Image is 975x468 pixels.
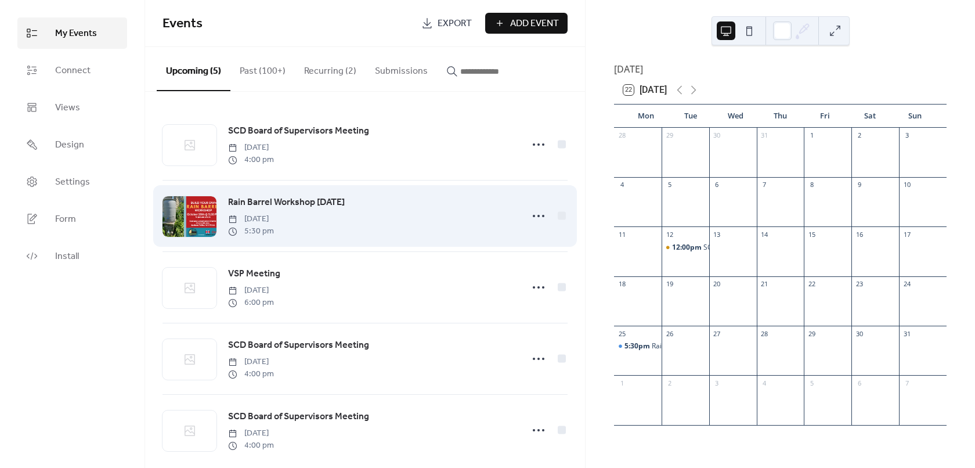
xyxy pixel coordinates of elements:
div: 27 [713,329,721,338]
span: 4:00 pm [228,154,274,166]
span: [DATE] [228,142,274,154]
div: 12 [665,230,674,239]
div: 16 [855,230,864,239]
a: Form [17,203,127,235]
div: 29 [807,329,816,338]
span: Design [55,138,84,152]
a: SCD Board of Supervisors Meeting [228,409,369,424]
div: 2 [855,131,864,140]
div: Fri [803,105,847,128]
div: 20 [713,280,721,289]
a: Settings [17,166,127,197]
div: 4 [760,379,769,387]
span: Add Event [510,17,559,31]
span: [DATE] [228,427,274,440]
span: 5:30pm [624,341,652,351]
a: VSP Meeting [228,267,280,282]
div: 21 [760,280,769,289]
div: 8 [807,181,816,189]
button: Past (100+) [230,47,295,90]
a: Design [17,129,127,160]
div: 11 [617,230,626,239]
div: 5 [807,379,816,387]
div: 15 [807,230,816,239]
span: VSP Meeting [228,267,280,281]
div: 29 [665,131,674,140]
div: 3 [902,131,911,140]
a: Install [17,240,127,272]
span: 12:00pm [672,243,703,253]
div: SCD Board of Supervisors Meeting [703,243,815,253]
div: Rain Barrel Workshop: Retrofitting & Linking Two Barrels [614,341,662,351]
span: Events [162,11,203,37]
div: 23 [855,280,864,289]
span: Views [55,101,80,115]
div: 7 [760,181,769,189]
div: Sun [893,105,937,128]
div: 1 [617,379,626,387]
div: 5 [665,181,674,189]
div: 28 [760,329,769,338]
div: 24 [902,280,911,289]
div: 31 [902,329,911,338]
div: 6 [855,379,864,387]
a: Rain Barrel Workshop [DATE] [228,195,345,210]
button: Submissions [366,47,437,90]
div: Tue [668,105,713,128]
div: Rain Barrel Workshop: Retrofitting & Linking Two Barrels [652,341,833,351]
button: Upcoming (5) [157,47,230,91]
span: Connect [55,64,91,78]
span: 6:00 pm [228,297,274,309]
div: 2 [665,379,674,387]
div: 28 [617,131,626,140]
a: Export [413,13,481,34]
div: 18 [617,280,626,289]
a: My Events [17,17,127,49]
span: Rain Barrel Workshop [DATE] [228,196,345,210]
div: 3 [713,379,721,387]
div: Sat [847,105,892,128]
div: [DATE] [614,62,947,76]
a: SCD Board of Supervisors Meeting [228,124,369,139]
div: 13 [713,230,721,239]
span: Form [55,213,76,226]
div: Mon [623,105,668,128]
div: 22 [807,280,816,289]
button: Add Event [485,13,568,34]
span: [DATE] [228,285,274,297]
a: Views [17,92,127,123]
span: My Events [55,27,97,41]
span: 4:00 pm [228,368,274,380]
div: 10 [902,181,911,189]
div: 9 [855,181,864,189]
div: 14 [760,230,769,239]
span: 5:30 pm [228,225,274,237]
div: Thu [758,105,803,128]
span: SCD Board of Supervisors Meeting [228,410,369,424]
span: 4:00 pm [228,440,274,452]
div: 26 [665,329,674,338]
div: 17 [902,230,911,239]
div: 30 [713,131,721,140]
a: Connect [17,55,127,86]
span: Install [55,250,79,264]
div: Wed [713,105,758,128]
span: SCD Board of Supervisors Meeting [228,124,369,138]
div: 6 [713,181,721,189]
button: 22[DATE] [619,82,671,98]
span: Export [438,17,472,31]
button: Recurring (2) [295,47,366,90]
div: 7 [902,379,911,387]
span: SCD Board of Supervisors Meeting [228,339,369,352]
span: [DATE] [228,356,274,368]
div: SCD Board of Supervisors Meeting [662,243,709,253]
div: 19 [665,280,674,289]
span: Settings [55,175,90,189]
a: SCD Board of Supervisors Meeting [228,338,369,353]
div: 30 [855,329,864,338]
div: 25 [617,329,626,338]
div: 1 [807,131,816,140]
span: [DATE] [228,213,274,225]
div: 31 [760,131,769,140]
